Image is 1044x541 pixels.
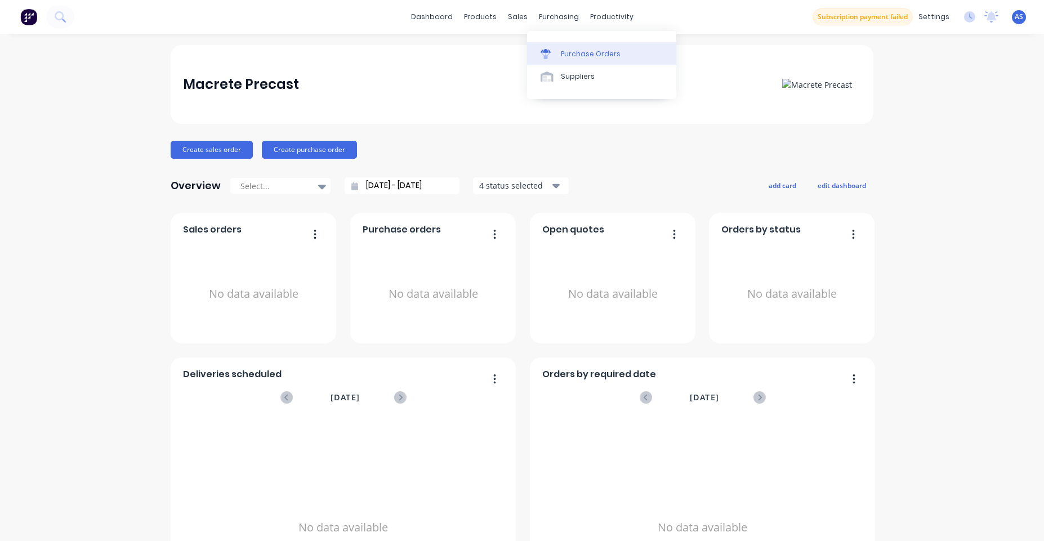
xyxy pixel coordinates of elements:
div: No data available [183,241,324,347]
div: Suppliers [561,71,595,82]
button: Create sales order [171,141,253,159]
div: products [458,8,502,25]
img: Macrete Precast [782,79,852,91]
span: AS [1015,12,1023,22]
button: edit dashboard [810,178,873,193]
div: No data available [721,241,863,347]
div: Macrete Precast [183,73,299,96]
span: Sales orders [183,223,242,236]
div: Overview [171,175,221,197]
span: [DATE] [690,391,719,404]
div: productivity [585,8,639,25]
span: Open quotes [542,223,604,236]
a: Suppliers [527,65,676,88]
div: Purchase Orders [561,49,621,59]
div: purchasing [533,8,585,25]
span: Orders by status [721,223,801,236]
div: No data available [363,241,504,347]
div: settings [913,8,955,25]
div: 4 status selected [479,180,550,191]
div: No data available [542,241,684,347]
a: Purchase Orders [527,42,676,65]
img: Factory [20,8,37,25]
button: Subscription payment failed [813,8,913,25]
span: [DATE] [331,391,360,404]
span: Deliveries scheduled [183,368,282,381]
span: Orders by required date [542,368,656,381]
a: dashboard [405,8,458,25]
button: 4 status selected [473,177,569,194]
span: Purchase orders [363,223,441,236]
button: add card [761,178,804,193]
div: sales [502,8,533,25]
button: Create purchase order [262,141,357,159]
